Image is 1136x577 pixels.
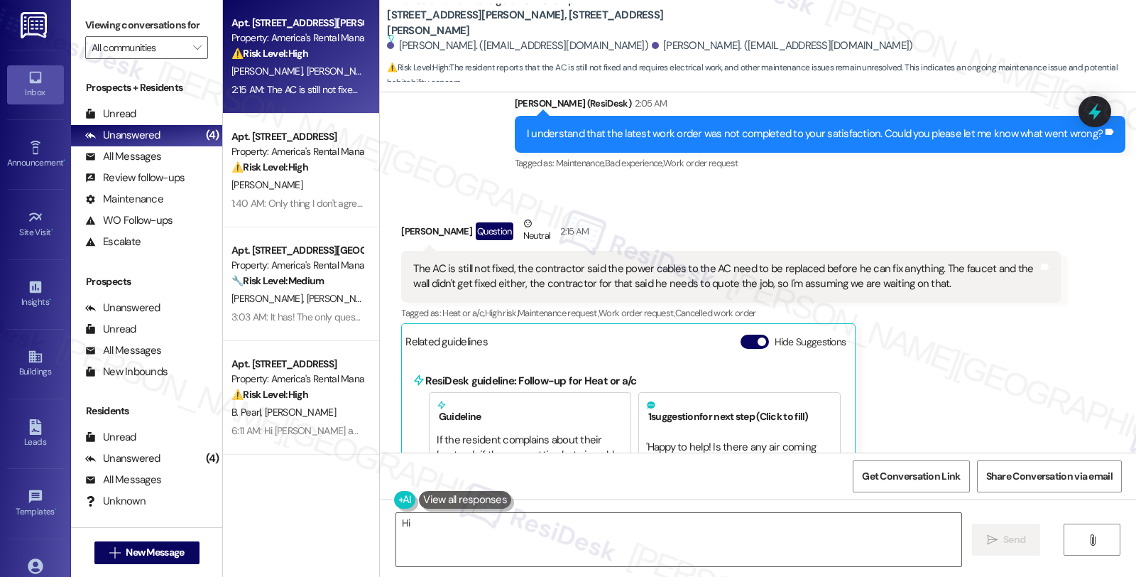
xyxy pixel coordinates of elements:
[476,222,513,240] div: Question
[231,47,308,60] strong: ⚠️ Risk Level: High
[387,38,648,53] div: [PERSON_NAME]. ([EMAIL_ADDRESS][DOMAIN_NAME])
[231,388,308,401] strong: ⚠️ Risk Level: High
[231,243,363,258] div: Apt. [STREET_ADDRESS][GEOGRAPHIC_DATA][PERSON_NAME][STREET_ADDRESS][PERSON_NAME]
[231,372,363,387] div: Property: America's Rental Managers Portfolio
[442,307,484,319] span: Heat or a/c ,
[7,205,64,244] a: Site Visit •
[1003,532,1025,547] span: Send
[437,433,623,524] div: If the resident complains about their heat, ask if they are getting hot air, cold air or any air ...
[862,469,960,484] span: Get Conversation Link
[85,430,136,445] div: Unread
[231,274,324,287] strong: 🔧 Risk Level: Medium
[387,62,448,73] strong: ⚠️ Risk Level: High
[85,322,136,337] div: Unread
[387,60,1136,91] span: : The resident reports that the AC is still not fixed and requires electrical work, and other mai...
[85,494,146,509] div: Unknown
[646,440,818,469] span: ' Happy to help! Is there any air coming out of the vents and is it hot or cold? '
[231,292,307,305] span: [PERSON_NAME]
[413,261,1037,292] div: The AC is still not fixed, the contractor said the power cables to the AC need to be replaced bef...
[92,36,185,59] input: All communities
[85,128,160,143] div: Unanswered
[515,96,1125,116] div: [PERSON_NAME] (ResiDesk)
[7,485,64,523] a: Templates •
[85,365,168,379] div: New Inbounds
[231,424,797,437] div: 6:11 AM: Hi [PERSON_NAME] and [PERSON_NAME], I'm sorry to hear that the AC issue is still not res...
[7,275,64,313] a: Insights •
[396,513,961,566] textarea: Hi {{first_name}}, I understand the AC and other items weren't fixed. To expedite the AC repair, ...
[7,415,64,453] a: Leads
[231,161,308,173] strong: ⚠️ Risk Level: High
[775,335,846,350] label: Hide Suggestions
[265,406,336,419] span: [PERSON_NAME]
[85,107,136,122] div: Unread
[231,258,363,273] div: Property: America's Rental Managers Portfolio
[853,460,969,492] button: Get Conversation Link
[977,460,1122,492] button: Share Conversation via email
[605,157,663,169] span: Bad experience ,
[425,374,636,388] b: ResiDesk guideline: Follow-up for Heat or a/c
[231,144,363,159] div: Property: America's Rental Managers Portfolio
[518,307,599,319] span: Maintenance request ,
[231,311,839,323] div: 3:03 AM: It has! The only question I have is concerning the extra money we pay to get the air fil...
[1087,534,1098,546] i: 
[557,224,589,239] div: 2:15 AM
[202,448,223,470] div: (4)
[231,197,642,210] div: 1:40 AM: Only thing I don't agree to is that they are saying that I lost a part from the door and...
[85,171,185,185] div: Review follow-ups
[71,80,222,95] div: Prospects + Residents
[599,307,675,319] span: Work order request ,
[49,295,51,305] span: •
[85,149,161,164] div: All Messages
[71,404,222,419] div: Residents
[437,400,623,423] h5: Guideline
[7,345,64,383] a: Buildings
[231,16,363,31] div: Apt. [STREET_ADDRESS][PERSON_NAME], [STREET_ADDRESS][PERSON_NAME]
[515,153,1125,173] div: Tagged as:
[85,192,163,207] div: Maintenance
[231,31,363,45] div: Property: America's Rental Managers Portfolio
[401,216,1060,251] div: [PERSON_NAME]
[202,124,223,146] div: (4)
[94,541,200,564] button: New Message
[405,335,488,355] div: Related guidelines
[231,65,307,77] span: [PERSON_NAME]
[527,126,1103,141] div: I understand that the latest work order was not completed to your satisfaction. Could you please ...
[231,129,363,144] div: Apt. [STREET_ADDRESS]
[85,301,160,316] div: Unanswered
[520,216,553,246] div: Neutral
[556,157,605,169] span: Maintenance ,
[71,274,222,289] div: Prospects
[485,307,518,319] span: High risk ,
[231,178,302,191] span: [PERSON_NAME]
[631,96,667,111] div: 2:05 AM
[85,14,208,36] label: Viewing conversations for
[85,473,161,487] div: All Messages
[401,303,1060,323] div: Tagged as:
[85,234,141,249] div: Escalate
[85,343,161,358] div: All Messages
[972,524,1041,556] button: Send
[231,406,265,419] span: B. Pearl
[55,505,57,514] span: •
[307,292,378,305] span: [PERSON_NAME]
[986,469,1113,484] span: Share Conversation via email
[51,225,53,235] span: •
[307,65,378,77] span: [PERSON_NAME]
[7,65,64,104] a: Inbox
[126,545,184,560] span: New Message
[85,213,173,228] div: WO Follow-ups
[231,357,363,372] div: Apt. [STREET_ADDRESS]
[663,157,738,169] span: Work order request
[675,307,756,319] span: Cancelled work order
[652,38,913,53] div: [PERSON_NAME]. ([EMAIL_ADDRESS][DOMAIN_NAME])
[109,547,120,559] i: 
[85,451,160,466] div: Unanswered
[646,400,833,423] h5: 1 suggestion for next step (Click to fill)
[63,156,65,166] span: •
[987,534,998,546] i: 
[193,42,201,53] i: 
[21,12,50,38] img: ResiDesk Logo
